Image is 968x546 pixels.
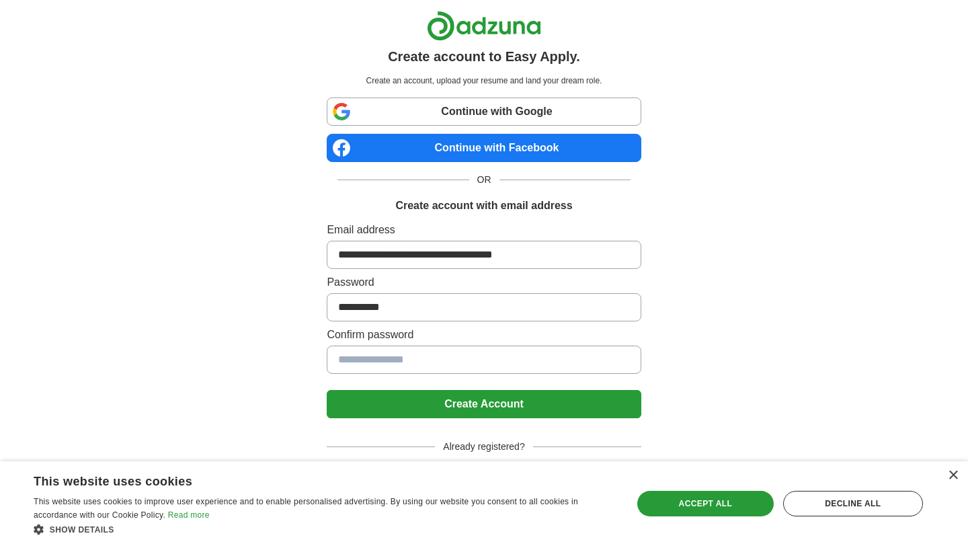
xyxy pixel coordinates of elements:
button: Create Account [327,390,641,418]
div: Show details [34,522,615,536]
h1: Create account with email address [395,198,572,214]
span: Already registered? [435,440,532,454]
span: This website uses cookies to improve user experience and to enable personalised advertising. By u... [34,497,578,520]
div: Accept all [637,491,774,516]
h1: Create account to Easy Apply. [388,46,580,67]
span: OR [469,173,499,187]
p: Create an account, upload your resume and land your dream role. [329,75,638,87]
div: Close [948,471,958,481]
a: Continue with Google [327,97,641,126]
label: Password [327,274,641,290]
a: Continue with Facebook [327,134,641,162]
label: Confirm password [327,327,641,343]
div: Decline all [783,491,923,516]
div: This website uses cookies [34,469,581,490]
a: Read more, opens a new window [168,510,210,520]
label: Email address [327,222,641,238]
img: Adzuna logo [427,11,541,41]
span: Show details [50,525,114,535]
